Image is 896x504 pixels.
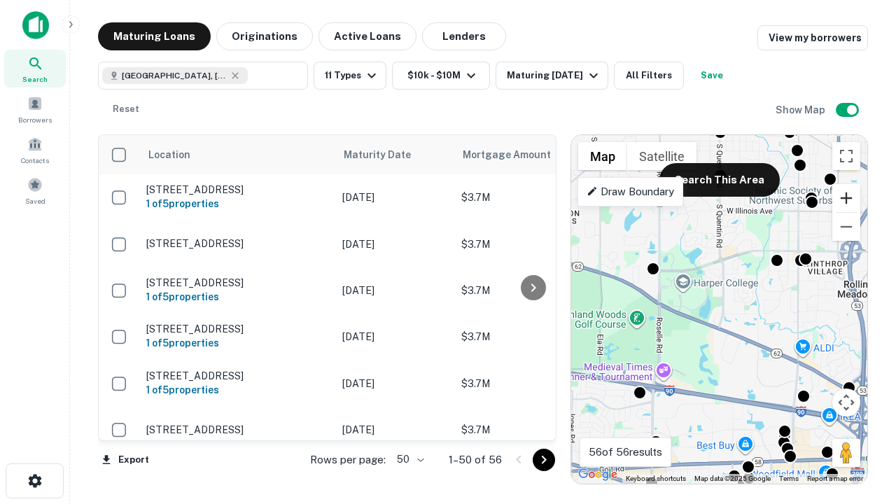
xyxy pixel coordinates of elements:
p: 1–50 of 56 [449,451,502,468]
button: Originations [216,22,313,50]
button: Lenders [422,22,506,50]
a: Borrowers [4,90,66,128]
span: Map data ©2025 Google [694,475,771,482]
button: Save your search to get updates of matches that match your search criteria. [689,62,734,90]
button: Zoom in [832,184,860,212]
p: $3.7M [461,190,601,205]
span: Search [22,73,48,85]
a: Search [4,50,66,87]
h6: 1 of 5 properties [146,335,328,351]
p: [DATE] [342,237,447,252]
span: Saved [25,195,45,206]
a: Contacts [4,131,66,169]
span: Contacts [21,155,49,166]
a: Terms [779,475,799,482]
span: Location [148,146,190,163]
p: [STREET_ADDRESS] [146,276,328,289]
span: [GEOGRAPHIC_DATA], [GEOGRAPHIC_DATA] [122,69,227,82]
p: $3.7M [461,283,601,298]
button: Toggle fullscreen view [832,142,860,170]
h6: 1 of 5 properties [146,289,328,304]
p: [STREET_ADDRESS] [146,237,328,250]
h6: Show Map [776,102,827,118]
p: 56 of 56 results [589,444,662,461]
button: 11 Types [314,62,386,90]
button: All Filters [614,62,684,90]
button: Zoom out [832,213,860,241]
div: 0 0 [571,135,867,484]
button: Keyboard shortcuts [626,474,686,484]
p: Rows per page: [310,451,386,468]
button: Show street map [578,142,627,170]
button: Maturing Loans [98,22,211,50]
button: Reset [104,95,148,123]
button: Maturing [DATE] [496,62,608,90]
a: Open this area in Google Maps (opens a new window) [575,465,621,484]
p: [STREET_ADDRESS] [146,323,328,335]
div: Maturing [DATE] [507,67,602,84]
button: Active Loans [318,22,416,50]
img: capitalize-icon.png [22,11,49,39]
button: $10k - $10M [392,62,490,90]
iframe: Chat Widget [826,347,896,414]
a: View my borrowers [757,25,868,50]
button: Show satellite imagery [627,142,696,170]
h6: 1 of 5 properties [146,382,328,398]
th: Location [139,135,335,174]
p: $3.7M [461,422,601,437]
p: [STREET_ADDRESS] [146,183,328,196]
th: Maturity Date [335,135,454,174]
div: 50 [391,449,426,470]
th: Mortgage Amount [454,135,608,174]
p: $3.7M [461,329,601,344]
p: [DATE] [342,283,447,298]
p: [DATE] [342,190,447,205]
p: $3.7M [461,237,601,252]
p: [STREET_ADDRESS] [146,423,328,436]
p: [STREET_ADDRESS] [146,370,328,382]
a: Saved [4,171,66,209]
img: Google [575,465,621,484]
p: [DATE] [342,376,447,391]
span: Borrowers [18,114,52,125]
p: $3.7M [461,376,601,391]
p: [DATE] [342,422,447,437]
button: Drag Pegman onto the map to open Street View [832,439,860,467]
h6: 1 of 5 properties [146,196,328,211]
span: Maturity Date [344,146,429,163]
button: Search This Area [659,163,780,197]
a: Report a map error [807,475,863,482]
p: Draw Boundary [587,183,674,200]
p: [DATE] [342,329,447,344]
span: Mortgage Amount [463,146,569,163]
button: Export [98,449,153,470]
button: Go to next page [533,449,555,471]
